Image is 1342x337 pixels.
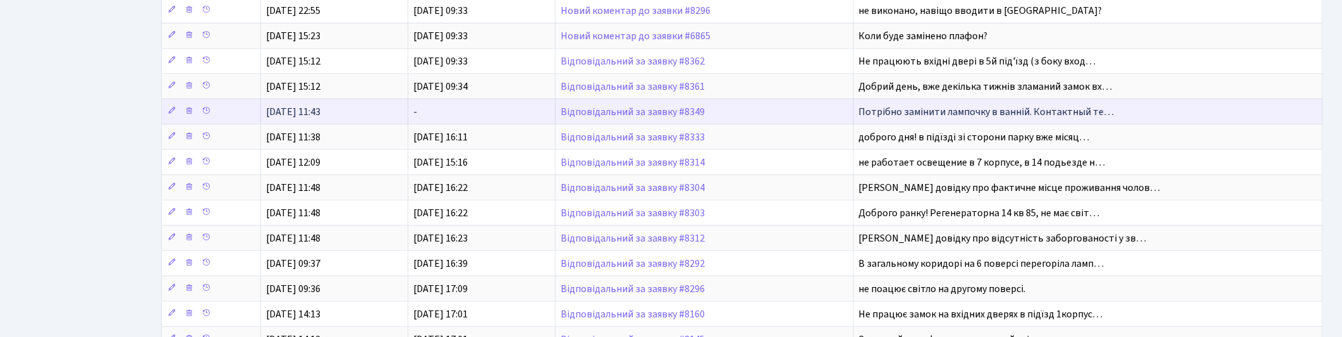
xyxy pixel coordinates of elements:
span: [DATE] 09:33 [413,29,468,43]
span: [DATE] 16:23 [413,231,468,245]
span: [DATE] 11:48 [266,231,320,245]
span: не работает освещение в 7 корпусе, в 14 подьезде н… [859,156,1106,169]
a: Відповідальний за заявку #8314 [561,156,705,169]
a: Відповідальний за заявку #8303 [561,206,705,220]
span: Потрібно замінити лампочку в ванній. Контактный те… [859,105,1114,119]
a: Відповідальний за заявку #8304 [561,181,705,195]
span: Коли буде замінено плафон? [859,29,988,43]
span: [DATE] 09:37 [266,257,320,271]
span: [DATE] 17:01 [413,307,468,321]
a: Відповідальний за заявку #8160 [561,307,705,321]
span: [DATE] 16:11 [413,130,468,144]
span: [PERSON_NAME] довідку про відсутність заборгованості у зв… [859,231,1147,245]
span: [DATE] 09:36 [266,282,320,296]
span: [DATE] 11:38 [266,130,320,144]
span: [DATE] 15:16 [413,156,468,169]
span: [DATE] 15:12 [266,54,320,68]
span: [DATE] 16:22 [413,206,468,220]
span: [DATE] 17:09 [413,282,468,296]
span: не поацює світло на другому поверсі. [859,282,1026,296]
a: Відповідальний за заявку #8333 [561,130,705,144]
span: Доброго ранку! Регенераторна 14 кв 85, не має світ… [859,206,1100,220]
span: [DATE] 11:48 [266,206,320,220]
a: Відповідальний за заявку #8362 [561,54,705,68]
span: не виконано, навіщо вводити в [GEOGRAPHIC_DATA]? [859,4,1102,18]
a: Новий коментар до заявки #8296 [561,4,711,18]
span: [DATE] 14:13 [266,307,320,321]
span: В загальному коридорі на 6 поверсі перегоріла ламп… [859,257,1104,271]
span: - [413,105,417,119]
a: Новий коментар до заявки #6865 [561,29,711,43]
span: [DATE] 09:33 [413,54,468,68]
span: [DATE] 11:43 [266,105,320,119]
span: [DATE] 15:23 [266,29,320,43]
span: доброго дня! в підїзді зі сторони парку вже місяц… [859,130,1090,144]
span: [DATE] 15:12 [266,80,320,94]
a: Відповідальний за заявку #8349 [561,105,705,119]
span: [DATE] 12:09 [266,156,320,169]
a: Відповідальний за заявку #8361 [561,80,705,94]
span: Не працює замок на вхідних дверях в підїзд 1корпус… [859,307,1103,321]
a: Відповідальний за заявку #8312 [561,231,705,245]
span: [DATE] 11:48 [266,181,320,195]
span: [PERSON_NAME] довідку про фактичне місце проживання чолов… [859,181,1161,195]
a: Відповідальний за заявку #8296 [561,282,705,296]
span: [DATE] 09:33 [413,4,468,18]
span: [DATE] 09:34 [413,80,468,94]
span: [DATE] 16:39 [413,257,468,271]
span: Не працюють вхідні двері в 5й під'їзд (з боку вход… [859,54,1096,68]
span: Добрий день, вже декілька тижнів зламаний замок вх… [859,80,1113,94]
a: Відповідальний за заявку #8292 [561,257,705,271]
span: [DATE] 22:55 [266,4,320,18]
span: [DATE] 16:22 [413,181,468,195]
